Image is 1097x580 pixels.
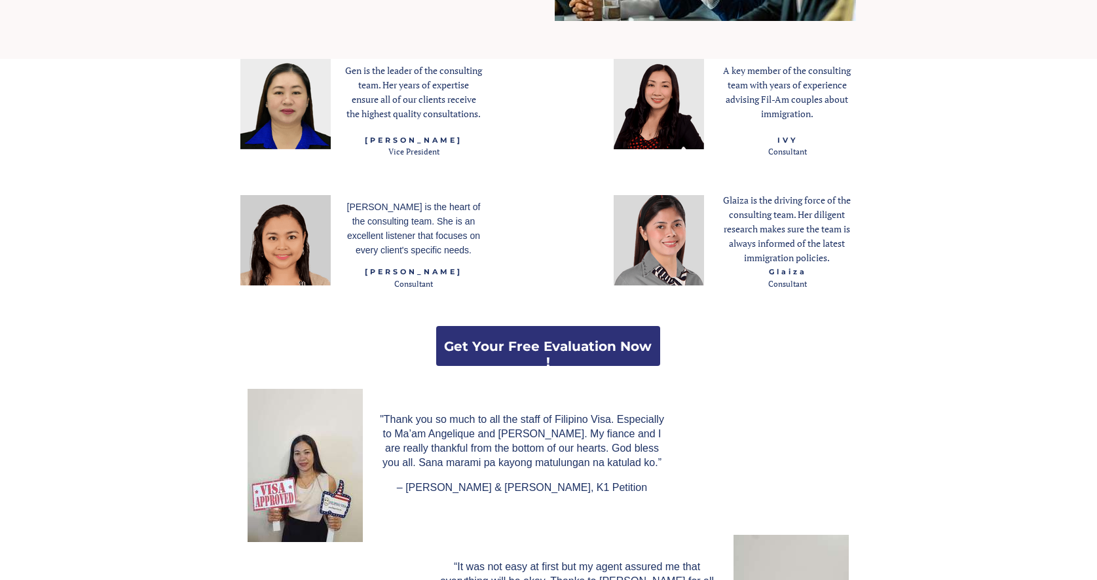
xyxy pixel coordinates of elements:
p: [PERSON_NAME] is the heart of the consulting team. She is an excellent listener that focuses on e... [345,200,483,257]
span: – [PERSON_NAME] & [PERSON_NAME], K1 Petition [397,482,647,493]
strong: Get Your Free Evaluation Now ! [444,338,652,370]
span: Glaiza [769,267,807,276]
span: Consultant [768,147,807,156]
span: [PERSON_NAME] [365,267,462,276]
span: Consultant [394,279,433,289]
span: Consultant [768,279,807,289]
span: A key member of the consulting team with years of experience advising Fil-Am couples about immigr... [723,64,851,120]
span: Gen is the leader of the consulting team. Her years of expertise ensure all of our clients receiv... [345,64,482,120]
span: "Thank you so much to all the staff of Filipino Visa. Especially to Ma’am Angelique and [PERSON_N... [380,414,664,468]
span: [PERSON_NAME] [365,136,462,145]
span: Glaiza is the driving force of the consulting team. Her diligent research makes sure the team is ... [723,194,851,264]
a: Get Your Free Evaluation Now ! [436,326,660,366]
span: IVY [777,136,798,145]
span: Vice President [388,147,439,156]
